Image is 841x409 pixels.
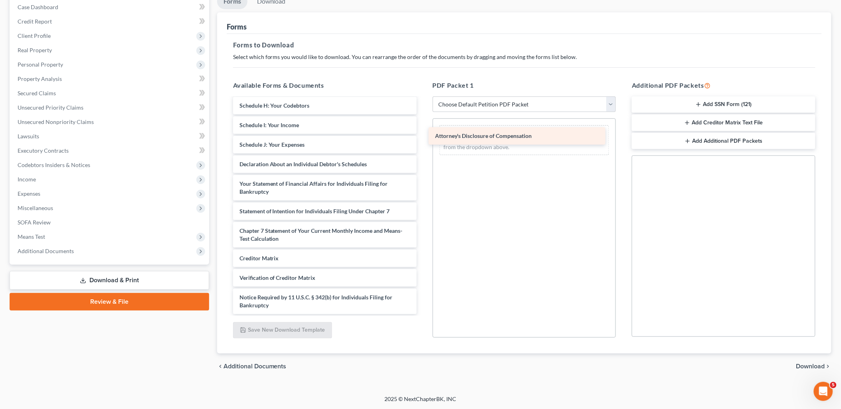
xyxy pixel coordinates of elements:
h5: PDF Packet 1 [433,81,616,90]
a: chevron_left Additional Documents [217,363,287,370]
a: Property Analysis [11,72,209,86]
span: Unsecured Priority Claims [18,104,83,111]
a: Download & Print [10,271,209,290]
span: Credit Report [18,18,52,25]
span: Income [18,176,36,183]
span: Means Test [18,233,45,240]
button: Save New Download Template [233,322,332,339]
a: SOFA Review [11,215,209,230]
div: Forms [227,22,247,31]
span: Lawsuits [18,133,39,140]
i: chevron_left [217,363,224,370]
a: Unsecured Priority Claims [11,100,209,115]
span: Verification of Creditor Matrix [239,274,316,281]
a: Review & File [10,293,209,311]
span: Real Property [18,47,52,53]
span: Personal Property [18,61,63,68]
span: Client Profile [18,32,51,39]
span: Additional Documents [224,363,287,370]
span: 5 [830,382,837,388]
p: Select which forms you would like to download. You can rearrange the order of the documents by dr... [233,53,815,61]
span: Schedule H: Your Codebtors [239,102,310,109]
a: Secured Claims [11,86,209,100]
span: Your Statement of Financial Affairs for Individuals Filing for Bankruptcy [239,180,388,195]
span: Codebtors Insiders & Notices [18,161,90,168]
h5: Forms to Download [233,40,815,50]
span: Schedule J: Your Expenses [239,141,305,148]
span: Chapter 7 Statement of Your Current Monthly Income and Means-Test Calculation [239,227,403,242]
a: Unsecured Nonpriority Claims [11,115,209,129]
div: Drag-and-drop in any documents from the left. These will be merged into the Petition PDF Packet. ... [439,125,609,155]
button: Add Additional PDF Packets [632,133,815,149]
span: Executory Contracts [18,147,69,154]
h5: Available Forms & Documents [233,81,417,90]
span: Property Analysis [18,75,62,82]
span: Attorney's Disclosure of Compensation [435,132,532,139]
span: Notice Required by 11 U.S.C. § 342(b) for Individuals Filing for Bankruptcy [239,294,393,309]
span: Declaration About an Individual Debtor's Schedules [239,161,367,167]
button: Download chevron_right [796,363,831,370]
span: Statement of Intention for Individuals Filing Under Chapter 7 [239,208,390,214]
a: Credit Report [11,14,209,29]
span: Download [796,363,825,370]
button: Add SSN Form (121) [632,96,815,113]
a: Executory Contracts [11,144,209,158]
a: Lawsuits [11,129,209,144]
span: Secured Claims [18,90,56,96]
span: Unsecured Nonpriority Claims [18,118,94,125]
span: Schedule I: Your Income [239,122,299,128]
span: Case Dashboard [18,4,58,10]
button: Add Creditor Matrix Text File [632,114,815,131]
i: chevron_right [825,363,831,370]
span: Expenses [18,190,40,197]
span: Creditor Matrix [239,255,279,262]
h5: Additional PDF Packets [632,81,815,90]
iframe: Intercom live chat [814,382,833,401]
span: Miscellaneous [18,204,53,211]
span: SOFA Review [18,219,51,226]
span: Additional Documents [18,248,74,254]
